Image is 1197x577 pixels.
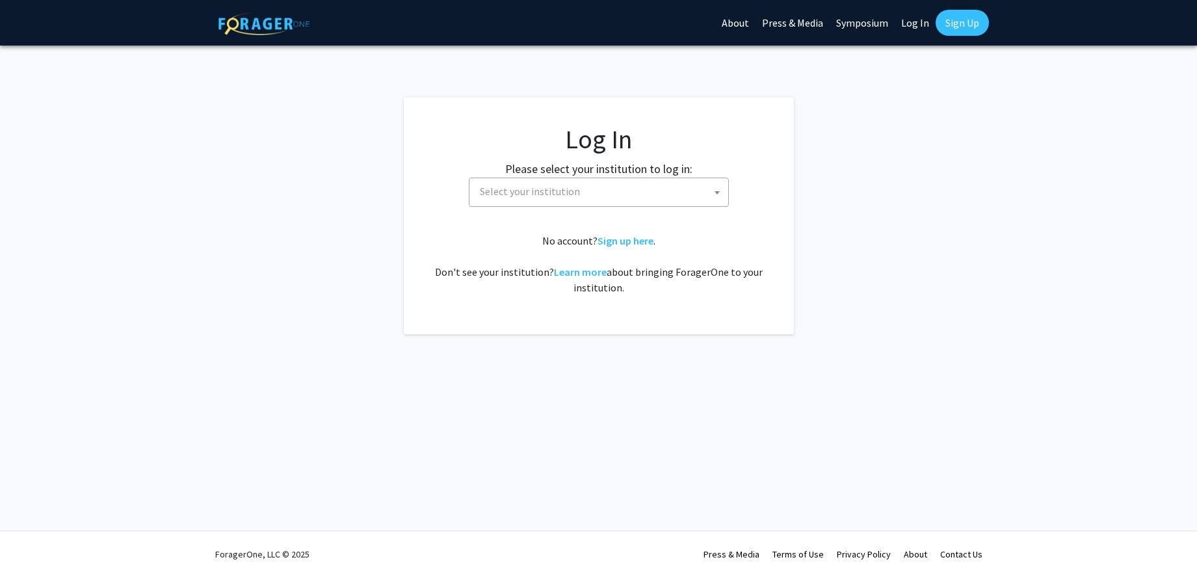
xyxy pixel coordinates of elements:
[704,548,759,560] a: Press & Media
[218,12,309,35] img: ForagerOne Logo
[772,548,824,560] a: Terms of Use
[837,548,891,560] a: Privacy Policy
[598,234,653,247] a: Sign up here
[475,178,728,205] span: Select your institution
[215,531,309,577] div: ForagerOne, LLC © 2025
[469,178,729,207] span: Select your institution
[940,548,982,560] a: Contact Us
[505,160,692,178] label: Please select your institution to log in:
[554,265,607,278] a: Learn more about bringing ForagerOne to your institution
[936,10,989,36] a: Sign Up
[480,185,580,198] span: Select your institution
[430,233,768,295] div: No account? . Don't see your institution? about bringing ForagerOne to your institution.
[430,124,768,155] h1: Log In
[904,548,927,560] a: About
[10,518,55,567] iframe: Chat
